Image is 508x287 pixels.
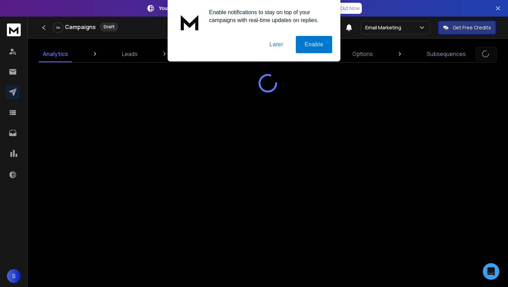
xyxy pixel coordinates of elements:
[7,269,21,283] button: S
[261,36,292,53] button: Later
[483,263,499,280] div: Open Intercom Messenger
[204,8,332,24] div: Enable notifications to stay on top of your campaigns with real-time updates on replies.
[296,36,332,53] button: Enable
[176,8,204,36] img: notification icon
